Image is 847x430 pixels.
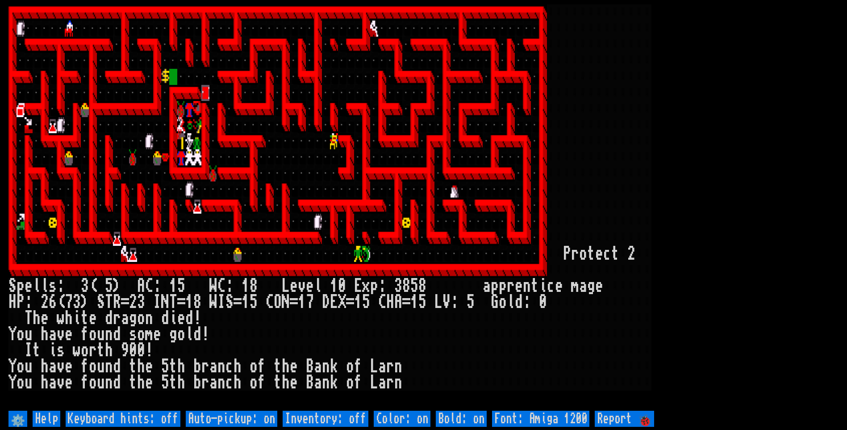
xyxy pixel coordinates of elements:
[402,294,410,310] div: =
[418,278,426,294] div: 8
[137,342,145,358] div: 0
[17,375,25,391] div: o
[217,278,225,294] div: C
[346,375,354,391] div: o
[283,411,368,427] input: Inventory: off
[57,278,65,294] div: :
[161,310,169,326] div: d
[523,294,531,310] div: :
[105,310,113,326] div: d
[41,294,49,310] div: 2
[145,326,153,342] div: m
[121,294,129,310] div: =
[25,310,33,326] div: T
[89,310,97,326] div: e
[129,310,137,326] div: g
[234,358,242,375] div: h
[362,294,370,310] div: 5
[57,358,65,375] div: v
[17,326,25,342] div: o
[57,326,65,342] div: v
[370,358,378,375] div: L
[57,310,65,326] div: w
[97,358,105,375] div: u
[378,375,386,391] div: a
[306,375,314,391] div: B
[89,358,97,375] div: o
[225,294,234,310] div: S
[121,342,129,358] div: 9
[105,358,113,375] div: n
[507,278,515,294] div: r
[298,278,306,294] div: v
[338,294,346,310] div: X
[298,294,306,310] div: 1
[555,278,563,294] div: e
[121,310,129,326] div: a
[201,375,209,391] div: r
[33,342,41,358] div: t
[81,326,89,342] div: f
[33,411,60,427] input: Help
[250,375,258,391] div: o
[531,278,539,294] div: t
[491,294,499,310] div: G
[89,375,97,391] div: o
[169,278,177,294] div: 1
[145,278,153,294] div: C
[33,278,41,294] div: l
[89,278,97,294] div: (
[282,294,290,310] div: N
[177,278,185,294] div: 5
[137,278,145,294] div: A
[402,278,410,294] div: 8
[145,358,153,375] div: e
[579,246,587,262] div: o
[193,375,201,391] div: b
[306,294,314,310] div: 7
[492,411,589,427] input: Font: Amiga 1200
[105,326,113,342] div: n
[418,294,426,310] div: 5
[105,294,113,310] div: T
[169,358,177,375] div: t
[145,375,153,391] div: e
[186,411,277,427] input: Auto-pickup: on
[73,342,81,358] div: w
[113,294,121,310] div: R
[49,326,57,342] div: a
[137,310,145,326] div: o
[579,278,587,294] div: a
[274,358,282,375] div: t
[410,294,418,310] div: 1
[258,375,266,391] div: f
[193,310,201,326] div: !
[81,294,89,310] div: )
[290,294,298,310] div: =
[306,278,314,294] div: e
[378,278,386,294] div: :
[217,294,225,310] div: I
[322,294,330,310] div: D
[507,294,515,310] div: l
[314,375,322,391] div: a
[113,278,121,294] div: )
[603,246,611,262] div: c
[595,246,603,262] div: e
[73,294,81,310] div: 3
[49,358,57,375] div: a
[129,294,137,310] div: 2
[177,310,185,326] div: e
[394,294,402,310] div: A
[290,358,298,375] div: e
[25,375,33,391] div: u
[374,411,430,427] input: Color: on
[499,294,507,310] div: o
[378,358,386,375] div: a
[209,278,217,294] div: W
[346,294,354,310] div: =
[81,342,89,358] div: o
[177,375,185,391] div: h
[209,358,217,375] div: a
[105,375,113,391] div: n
